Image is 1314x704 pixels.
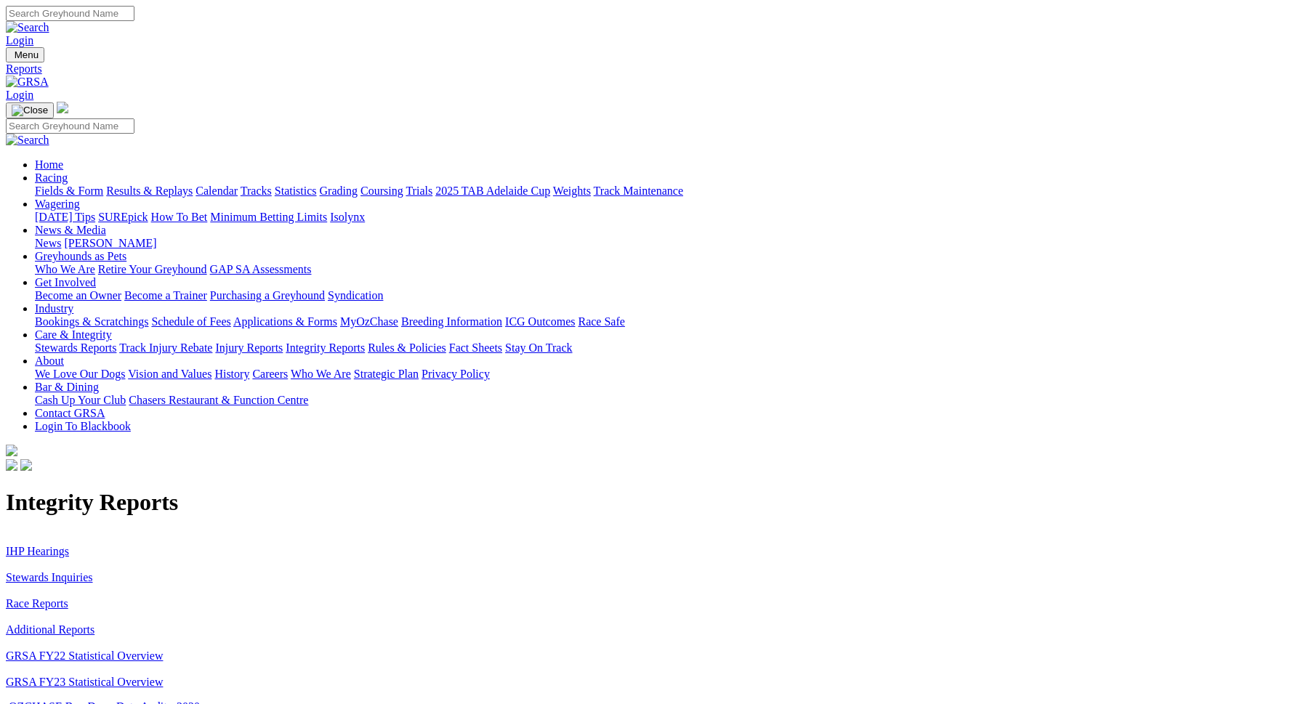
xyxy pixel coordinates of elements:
div: About [35,368,1308,381]
a: Results & Replays [106,185,193,197]
a: Privacy Policy [422,368,490,380]
img: Search [6,21,49,34]
a: Wagering [35,198,80,210]
div: Bar & Dining [35,394,1308,407]
a: Weights [553,185,591,197]
h1: Integrity Reports [6,489,1308,516]
a: Careers [252,368,288,380]
a: Fact Sheets [449,341,502,354]
img: facebook.svg [6,459,17,471]
div: Care & Integrity [35,341,1308,355]
a: GRSA FY22 Statistical Overview [6,650,163,662]
a: We Love Our Dogs [35,368,125,380]
a: Greyhounds as Pets [35,250,126,262]
a: Who We Are [35,263,95,275]
a: Breeding Information [401,315,502,328]
a: Who We Are [291,368,351,380]
a: ICG Outcomes [505,315,575,328]
a: GRSA FY23 Statistical Overview [6,676,163,688]
a: Syndication [328,289,383,302]
a: Race Safe [578,315,624,328]
a: News & Media [35,224,106,236]
a: Home [35,158,63,171]
a: Stay On Track [505,341,572,354]
a: Fields & Form [35,185,103,197]
button: Toggle navigation [6,102,54,118]
a: Care & Integrity [35,328,112,341]
img: Search [6,134,49,147]
a: Grading [320,185,358,197]
a: Injury Reports [215,341,283,354]
a: Purchasing a Greyhound [210,289,325,302]
a: Track Maintenance [594,185,683,197]
a: Coursing [360,185,403,197]
a: GAP SA Assessments [210,263,312,275]
a: [PERSON_NAME] [64,237,156,249]
a: About [35,355,64,367]
div: Industry [35,315,1308,328]
a: Track Injury Rebate [119,341,212,354]
a: Trials [406,185,432,197]
a: Reports [6,62,1308,76]
a: Vision and Values [128,368,211,380]
button: Toggle navigation [6,47,44,62]
a: Get Involved [35,276,96,288]
img: logo-grsa-white.png [57,102,68,113]
a: Industry [35,302,73,315]
a: Statistics [275,185,317,197]
a: 2025 TAB Adelaide Cup [435,185,550,197]
a: Contact GRSA [35,407,105,419]
input: Search [6,6,134,21]
a: Become a Trainer [124,289,207,302]
a: Tracks [241,185,272,197]
a: Stewards Inquiries [6,571,93,583]
a: History [214,368,249,380]
a: Racing [35,171,68,184]
img: twitter.svg [20,459,32,471]
a: Login [6,34,33,46]
a: Login To Blackbook [35,420,131,432]
div: Racing [35,185,1308,198]
a: Schedule of Fees [151,315,230,328]
a: Retire Your Greyhound [98,263,207,275]
img: GRSA [6,76,49,89]
a: Isolynx [330,211,365,223]
a: Additional Reports [6,623,94,636]
div: Wagering [35,211,1308,224]
a: Cash Up Your Club [35,394,126,406]
a: Minimum Betting Limits [210,211,327,223]
a: How To Bet [151,211,208,223]
a: Login [6,89,33,101]
a: Applications & Forms [233,315,337,328]
a: Bookings & Scratchings [35,315,148,328]
a: News [35,237,61,249]
span: Menu [15,49,39,60]
img: logo-grsa-white.png [6,445,17,456]
img: Close [12,105,48,116]
a: IHP Hearings [6,545,69,557]
a: Rules & Policies [368,341,446,354]
a: SUREpick [98,211,148,223]
div: Get Involved [35,289,1308,302]
a: Stewards Reports [35,341,116,354]
a: MyOzChase [340,315,398,328]
a: Bar & Dining [35,381,99,393]
a: Become an Owner [35,289,121,302]
a: Calendar [196,185,238,197]
a: Integrity Reports [286,341,365,354]
input: Search [6,118,134,134]
a: Strategic Plan [354,368,419,380]
div: News & Media [35,237,1308,250]
a: Race Reports [6,597,68,610]
a: Chasers Restaurant & Function Centre [129,394,308,406]
a: [DATE] Tips [35,211,95,223]
div: Greyhounds as Pets [35,263,1308,276]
